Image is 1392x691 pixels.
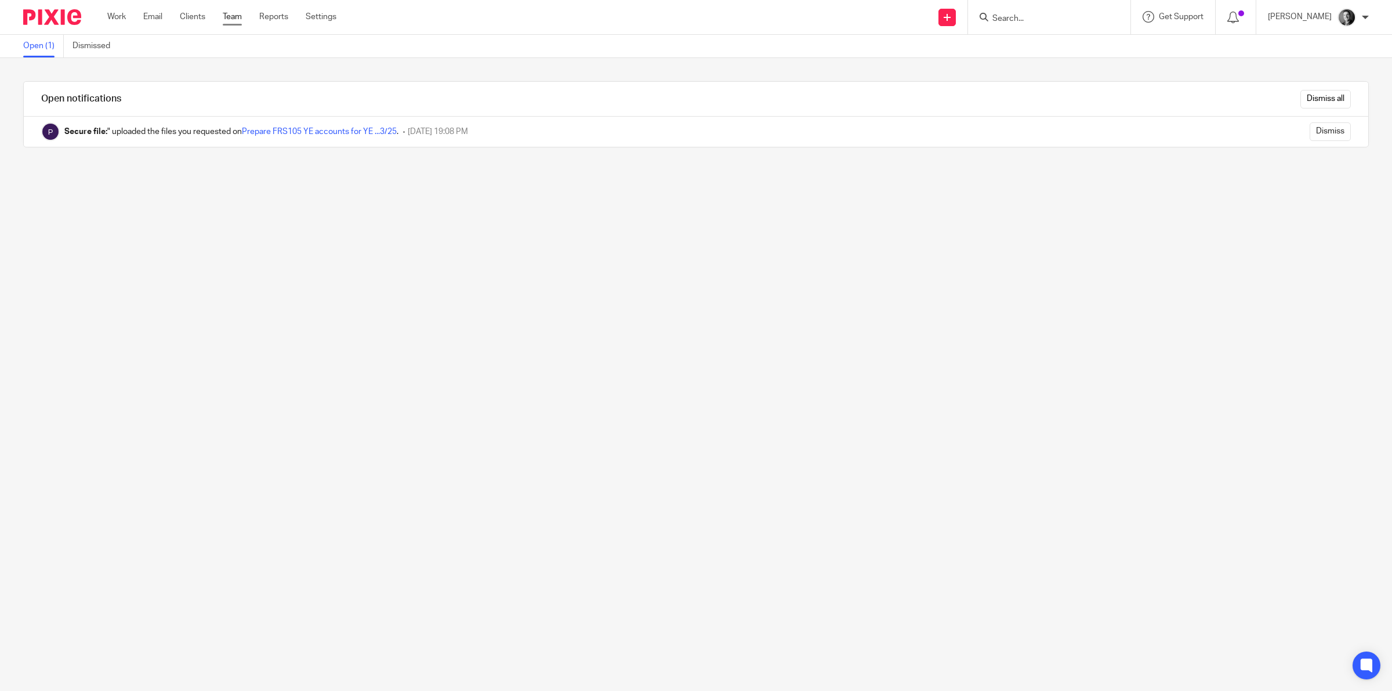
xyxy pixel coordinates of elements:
input: Dismiss all [1300,90,1351,108]
img: Pixie [23,9,81,25]
a: Open (1) [23,35,64,57]
input: Search [991,14,1096,24]
h1: Open notifications [41,93,121,105]
span: [DATE] 19:08 PM [408,128,468,136]
a: Settings [306,11,336,23]
span: Get Support [1159,13,1203,21]
b: Secure file: [64,128,107,136]
input: Dismiss [1310,122,1351,141]
a: Email [143,11,162,23]
a: Dismissed [72,35,119,57]
img: DSC_9061-3.jpg [1337,8,1356,27]
a: Reports [259,11,288,23]
a: Work [107,11,126,23]
p: [PERSON_NAME] [1268,11,1332,23]
a: Clients [180,11,205,23]
div: " uploaded the files you requested on . [64,126,398,138]
a: Prepare FRS105 YE accounts for YE ...3/25 [242,128,397,136]
a: Team [223,11,242,23]
img: Pixie [41,122,60,141]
